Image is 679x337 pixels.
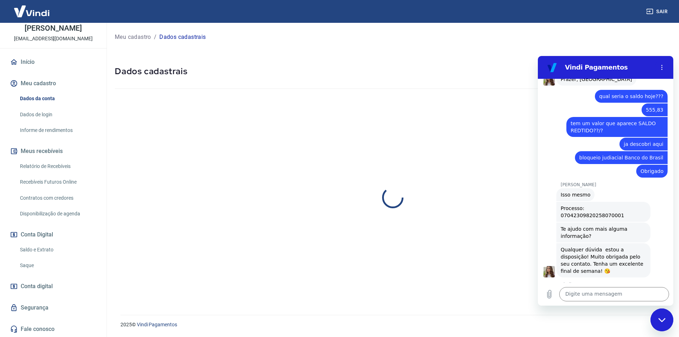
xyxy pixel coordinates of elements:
[9,279,98,294] a: Conta digital
[9,76,98,91] button: Meu cadastro
[115,33,151,41] a: Meu cadastro
[159,33,206,41] p: Dados cadastrais
[17,123,98,138] a: Informe de rendimentos
[25,25,82,32] p: [PERSON_NAME]
[645,5,670,18] button: Sair
[9,300,98,316] a: Segurança
[120,321,662,328] p: 2025 ©
[17,175,98,189] a: Recebíveis Futuros Online
[17,242,98,257] a: Saldo e Extrato
[21,281,53,291] span: Conta digital
[115,66,670,77] h5: Dados cadastrais
[17,91,98,106] a: Dados da conta
[154,33,156,41] p: /
[650,308,673,331] iframe: Botão para abrir a janela de mensagens, conversa em andamento
[17,258,98,273] a: Saque
[17,107,98,122] a: Dados de login
[9,54,98,70] a: Início
[9,321,98,337] a: Fale conosco
[9,227,98,242] button: Conta Digital
[17,159,98,174] a: Relatório de Recebíveis
[9,0,55,22] img: Vindi
[14,35,93,42] p: [EMAIL_ADDRESS][DOMAIN_NAME]
[17,191,98,205] a: Contratos com credores
[17,206,98,221] a: Disponibilização de agenda
[137,322,177,327] a: Vindi Pagamentos
[9,143,98,159] button: Meus recebíveis
[538,56,673,306] iframe: Janela de mensagens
